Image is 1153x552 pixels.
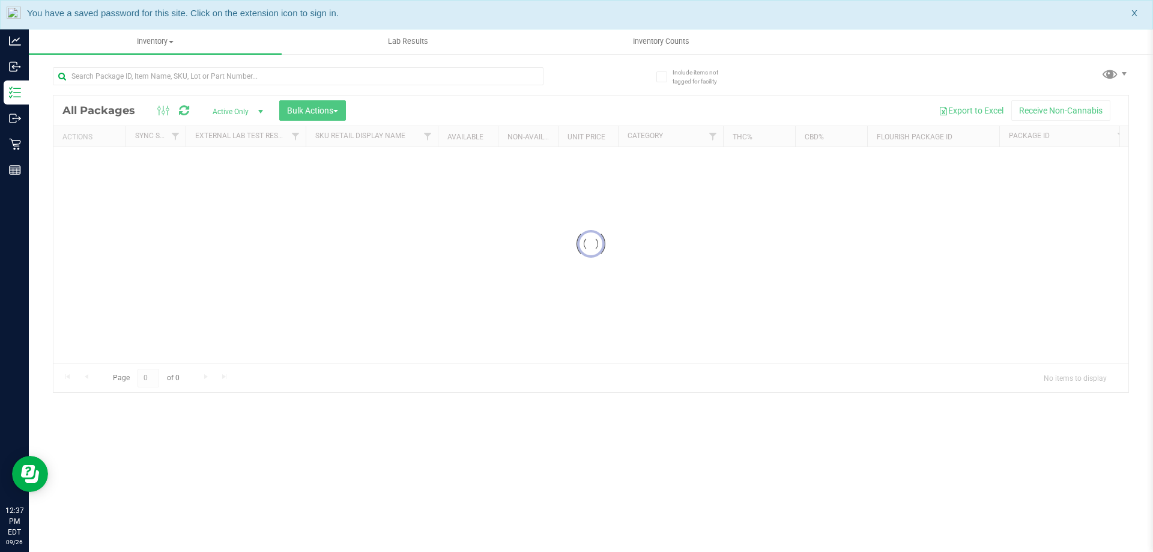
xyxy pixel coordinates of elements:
span: Inventory [29,36,282,47]
a: Inventory Counts [534,29,787,54]
a: Lab Results [282,29,534,54]
p: 12:37 PM EDT [5,505,23,538]
inline-svg: Inbound [9,61,21,73]
span: X [1131,7,1137,20]
a: Inventory [29,29,282,54]
iframe: Resource center [12,456,48,492]
input: Search Package ID, Item Name, SKU, Lot or Part Number... [53,67,543,85]
inline-svg: Retail [9,138,21,150]
inline-svg: Reports [9,164,21,176]
p: 09/26 [5,538,23,547]
inline-svg: Outbound [9,112,21,124]
inline-svg: Inventory [9,86,21,99]
span: Include items not tagged for facility [673,68,733,86]
span: You have a saved password for this site. Click on the extension icon to sign in. [27,8,339,18]
inline-svg: Analytics [9,35,21,47]
span: Lab Results [372,36,444,47]
span: Inventory Counts [617,36,706,47]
